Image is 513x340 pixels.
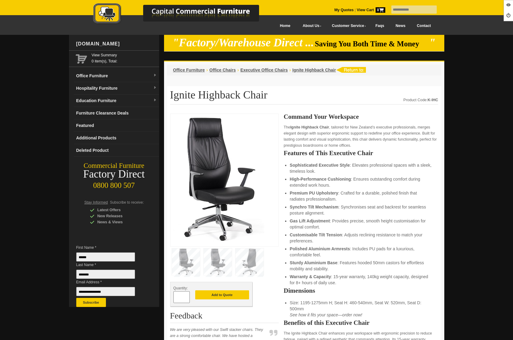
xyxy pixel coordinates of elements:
em: "Factory/Warehouse Direct ... [173,36,314,49]
a: Customer Service [325,19,370,33]
strong: Sophisticated Executive Style [290,163,350,168]
strong: Premium PU Upholstery [290,191,338,195]
li: › [206,67,208,73]
a: View Summary [92,52,157,58]
li: : Synchronises seat and backrest for seamless posture alignment. [290,204,432,216]
div: Commercial Furniture [69,162,159,170]
a: Education Furnituredropdown [74,95,159,107]
strong: Synchro Tilt Mechanism [290,205,338,209]
a: Executive Office Chairs [240,68,288,72]
span: Subscribe to receive: [110,200,144,205]
a: Additional Products [74,132,159,144]
a: Contact [411,19,436,33]
li: › [289,67,291,73]
a: Featured [74,119,159,132]
img: dropdown [153,98,157,102]
li: › [237,67,239,73]
h2: Feedback [170,311,279,323]
li: : 15-year warranty, 140kg weight capacity, designed for 8+ hours of daily use. [290,274,432,286]
a: Office Furniture [173,68,205,72]
a: Furniture Clearance Deals [74,107,159,119]
input: Email Address * [76,287,135,296]
a: Faqs [370,19,390,33]
a: Capital Commercial Furniture Logo [77,3,288,27]
li: : Includes PU pads for a luxurious, comfortable feel. [290,246,432,258]
div: [DOMAIN_NAME] [74,35,159,53]
strong: Sturdy Aluminium Base [290,260,337,265]
em: " [429,36,436,49]
a: About Us [296,19,325,33]
a: Ignite Highback Chair [292,68,336,72]
strong: K-IHC [428,98,438,102]
input: Last Name * [76,270,135,279]
li: : Features hooded 50mm castors for effortless mobility and stability. [290,260,432,272]
span: Last Name * [76,262,144,268]
p: The , tailored for New Zealand’s executive professionals, merges elegant design with superior erg... [284,124,438,148]
em: See how it fits your space—order now! [290,312,362,317]
strong: High-Performance Cushioning [290,177,351,182]
li: : Elevates professional spaces with a sleek, timeless look. [290,162,432,174]
a: View Cart0 [356,8,385,12]
div: New Releases [90,213,147,219]
img: return to [336,67,366,73]
strong: Polished Aluminium Armrests [290,246,350,251]
div: Factory Direct [69,170,159,178]
span: First Name * [76,245,144,251]
div: Product Code: [403,97,438,103]
a: Office Furnituredropdown [74,70,159,82]
strong: Warranty & Capacity [290,274,331,279]
span: Saving You Both Time & Money [315,40,428,48]
li: : Ensures outstanding comfort during extended work hours. [290,176,432,188]
button: Add to Quote [195,290,249,299]
a: Office Chairs [209,68,236,72]
h2: Command Your Workspace [284,114,438,120]
img: dropdown [153,86,157,90]
img: dropdown [153,74,157,77]
span: Stay Informed [84,200,108,205]
h1: Ignite Highback Chair [170,89,438,105]
li: : Adjusts reclining resistance to match your preferences. [290,232,432,244]
img: Capital Commercial Furniture Logo [77,3,288,25]
span: Quantity: [173,286,188,290]
li: : Crafted for a durable, polished finish that radiates professionalism. [290,190,432,202]
li: : Provides precise, smooth height customisation for optimal comfort. [290,218,432,230]
li: Size: 1195-1275mm H; Seat H: 460-540mm, Seat W: 520mm, Seat D: 500mm [290,300,432,318]
h2: Features of This Executive Chair [284,150,438,156]
strong: Customisable Tilt Tension [290,232,342,237]
span: 0 item(s), Total: [92,52,157,63]
div: News & Views [90,219,147,225]
span: 0 [376,7,385,13]
div: 0800 800 507 [69,178,159,190]
a: Deleted Product [74,144,159,157]
h2: Dimensions [284,288,438,294]
a: News [390,19,411,33]
div: Latest Offers [90,207,147,213]
strong: Ignite Highback Chair [290,125,329,129]
span: Email Address * [76,279,144,285]
input: First Name * [76,252,135,262]
strong: View Cart [357,8,385,12]
h2: Benefits of this Executive Chair [284,320,438,326]
a: My Quotes [334,8,354,12]
img: Ignite Highback Chair with PU upholstery, aluminium arms for NZ executive offices. [173,117,264,242]
button: Subscribe [76,298,106,307]
strong: Gas Lift Adjustment [290,218,330,223]
a: Hospitality Furnituredropdown [74,82,159,95]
